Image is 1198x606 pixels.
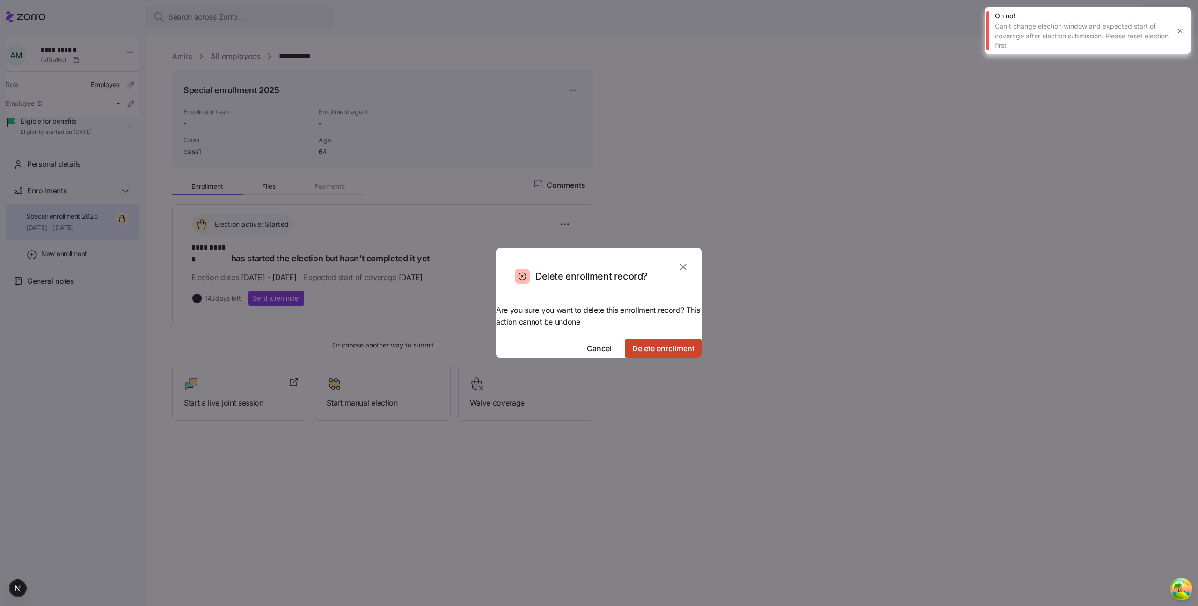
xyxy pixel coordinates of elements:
span: Delete enrollment [632,343,694,354]
div: Oh no! [995,11,1170,21]
span: Cancel [587,343,612,354]
button: Cancel [579,339,619,358]
div: Can't change election window and expected start of coverage after election submission. Please res... [995,22,1170,50]
h2: Delete enrollment record? [535,270,648,283]
button: Open Tanstack query devtools [1172,580,1191,599]
button: Delete enrollment [625,339,702,358]
span: Are you sure you want to delete this enrollment record? This action cannot be undone [496,304,702,328]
